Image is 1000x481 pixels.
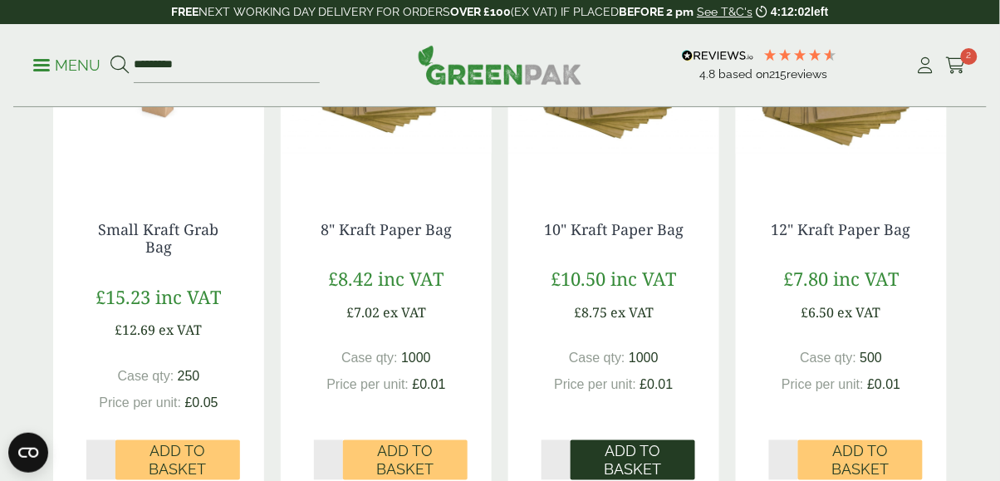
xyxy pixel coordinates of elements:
img: REVIEWS.io [682,50,754,61]
span: ex VAT [838,303,881,321]
span: ex VAT [159,321,203,340]
span: £0.01 [640,378,674,392]
span: Add to Basket [127,443,228,479]
span: reviews [787,67,828,81]
span: £0.01 [868,378,901,392]
i: My Account [915,57,936,74]
span: Case qty: [118,370,174,384]
span: Price per unit: [782,378,864,392]
span: £15.23 [96,284,151,309]
button: Add to Basket [798,440,923,480]
span: inc VAT [611,266,677,291]
a: Menu [33,56,100,72]
span: Case qty: [569,351,625,366]
span: Price per unit: [99,396,181,410]
strong: BEFORE 2 pm [619,5,694,18]
span: Price per unit: [326,378,409,392]
a: 8" Kraft Paper Bag [321,219,452,239]
div: 4.79 Stars [762,47,837,62]
button: Add to Basket [115,440,240,480]
span: left [811,5,829,18]
span: £12.69 [115,321,156,340]
span: Add to Basket [810,443,911,479]
span: £0.05 [185,396,218,410]
span: £7.02 [346,303,380,321]
span: 4.8 [700,67,719,81]
span: inc VAT [834,266,900,291]
strong: FREE [171,5,199,18]
span: Case qty: [341,351,398,366]
span: 500 [860,351,883,366]
span: 2 [961,48,978,65]
a: Small Kraft Grab Bag [99,219,219,258]
span: Based on [719,67,770,81]
span: £7.80 [784,266,829,291]
span: ex VAT [383,303,426,321]
span: £8.42 [329,266,374,291]
span: £8.75 [574,303,607,321]
img: GreenPak Supplies [418,45,582,85]
button: Open CMP widget [8,433,48,473]
span: 1000 [629,351,659,366]
span: Add to Basket [355,443,456,479]
span: 1000 [401,351,431,366]
span: 215 [770,67,787,81]
span: Price per unit: [554,378,636,392]
a: 12" Kraft Paper Bag [772,219,911,239]
a: See T&C's [697,5,752,18]
span: £0.01 [413,378,446,392]
span: £10.50 [551,266,606,291]
span: 4:12:02 [771,5,811,18]
span: ex VAT [610,303,654,321]
span: £6.50 [801,303,835,321]
span: inc VAT [379,266,444,291]
button: Add to Basket [343,440,468,480]
span: Add to Basket [582,443,684,479]
span: Case qty: [801,351,857,366]
p: Menu [33,56,100,76]
a: 10" Kraft Paper Bag [544,219,684,239]
i: Cart [946,57,967,74]
strong: OVER £100 [450,5,511,18]
span: inc VAT [156,284,222,309]
a: 2 [946,53,967,78]
button: Add to Basket [571,440,695,480]
span: 250 [178,370,200,384]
